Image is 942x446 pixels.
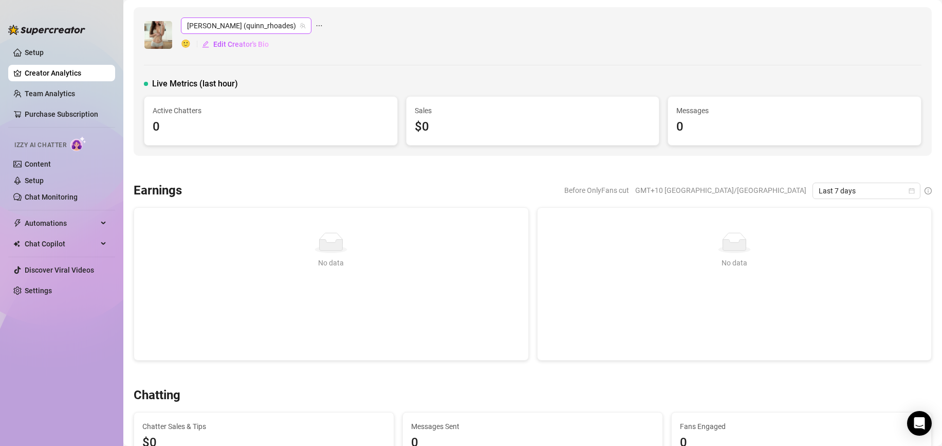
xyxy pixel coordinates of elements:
[564,183,629,198] span: Before OnlyFans cut
[153,105,389,116] span: Active Chatters
[550,257,919,269] div: No data
[415,105,651,116] span: Sales
[25,176,44,185] a: Setup
[25,266,94,274] a: Discover Viral Videos
[8,25,85,35] img: logo-BBDzfeDw.svg
[415,117,651,137] div: $0
[25,106,107,122] a: Purchase Subscription
[25,236,98,252] span: Chat Copilot
[70,136,86,151] img: AI Chatter
[134,183,182,199] h3: Earnings
[25,193,78,201] a: Chat Monitoring
[300,23,306,29] span: team
[152,78,238,90] span: Live Metrics (last hour)
[13,240,20,247] img: Chat Copilot
[181,38,201,50] span: 🙂
[134,387,180,404] h3: Chatting
[411,421,654,432] span: Messages Sent
[635,183,806,198] span: GMT+10 [GEOGRAPHIC_DATA]/[GEOGRAPHIC_DATA]
[25,48,44,57] a: Setup
[909,188,915,194] span: calendar
[907,411,932,436] div: Open Intercom Messenger
[25,287,52,295] a: Settings
[202,41,209,48] span: edit
[680,421,923,432] span: Fans Engaged
[153,117,389,137] div: 0
[676,117,913,137] div: 0
[25,160,51,168] a: Content
[146,257,516,269] div: No data
[819,183,914,199] span: Last 7 days
[144,21,172,49] img: Quinn
[142,421,385,432] span: Chatter Sales & Tips
[676,105,913,116] span: Messages
[925,187,932,194] span: info-circle
[187,18,305,33] span: Quinn (quinn_rhoades)
[25,215,98,231] span: Automations
[25,90,75,98] a: Team Analytics
[316,17,323,34] span: ellipsis
[14,140,66,150] span: Izzy AI Chatter
[213,40,269,48] span: Edit Creator's Bio
[201,36,269,52] button: Edit Creator's Bio
[13,219,22,227] span: thunderbolt
[25,65,107,81] a: Creator Analytics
